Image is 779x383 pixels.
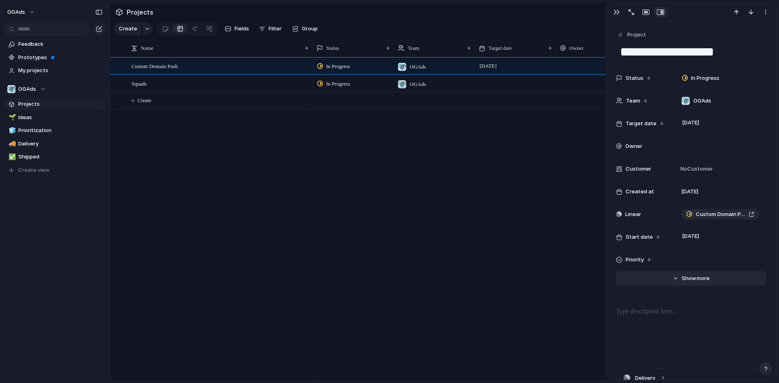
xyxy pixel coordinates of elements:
[680,118,702,128] span: [DATE]
[18,166,49,174] span: Create view
[9,139,14,148] div: 🚚
[4,38,105,50] a: Feedback
[4,83,105,95] button: OGAds
[4,138,105,150] a: 🚚Delivery
[138,96,151,105] span: Create
[680,231,702,241] span: [DATE]
[326,62,350,71] span: In Progress
[18,53,103,62] span: Prototypes
[681,209,759,220] a: Custom Domain Push
[626,97,640,105] span: Team
[616,271,766,286] button: Showmore
[408,44,420,52] span: Team
[326,80,350,88] span: In Progress
[18,113,103,122] span: Ideas
[410,80,426,88] span: OGAds
[697,274,710,282] span: more
[626,233,653,241] span: Start date
[222,22,252,35] button: Fields
[615,29,648,41] button: Project
[7,153,15,161] button: ✅
[488,44,512,52] span: Target date
[7,140,15,148] button: 🚚
[627,31,646,39] span: Project
[681,188,698,196] span: [DATE]
[7,126,15,135] button: 🧊
[269,25,282,33] span: Filter
[625,142,642,150] span: Owner
[691,74,719,82] span: In Progress
[9,152,14,162] div: ✅
[114,22,141,35] button: Create
[4,111,105,124] a: 🌱Ideas
[119,25,137,33] span: Create
[625,210,641,218] span: Linear
[131,61,178,71] span: Custom Domain Push
[18,140,103,148] span: Delivery
[141,44,153,52] span: Name
[478,61,499,71] span: [DATE]
[18,85,36,93] span: OGAds
[18,40,103,48] span: Feedback
[4,6,39,19] button: OGAds
[235,25,249,33] span: Fields
[4,64,105,77] a: My projects
[626,74,643,82] span: Status
[18,126,103,135] span: Prioritization
[410,63,426,71] span: OGAds
[9,113,14,122] div: 🌱
[693,97,711,105] span: OGAds
[18,66,103,75] span: My projects
[18,100,103,108] span: Projects
[288,22,322,35] button: Group
[626,120,656,128] span: Target date
[4,51,105,64] a: Prototypes
[302,25,318,33] span: Group
[256,22,285,35] button: Filter
[678,165,713,173] span: No Customer
[4,164,105,176] button: Create view
[4,124,105,137] a: 🧊Prioritization
[18,153,103,161] span: Shipped
[569,44,583,52] span: Owner
[696,210,745,218] span: Custom Domain Push
[326,44,339,52] span: Status
[9,126,14,135] div: 🧊
[125,5,155,19] span: Projects
[7,8,25,16] span: OGAds
[626,165,651,173] span: Customer
[4,151,105,163] a: ✅Shipped
[682,274,696,282] span: Show
[7,113,15,122] button: 🌱
[626,256,644,264] span: Priority
[626,188,654,196] span: Created at
[131,79,147,88] span: Squads
[4,98,105,110] a: Projects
